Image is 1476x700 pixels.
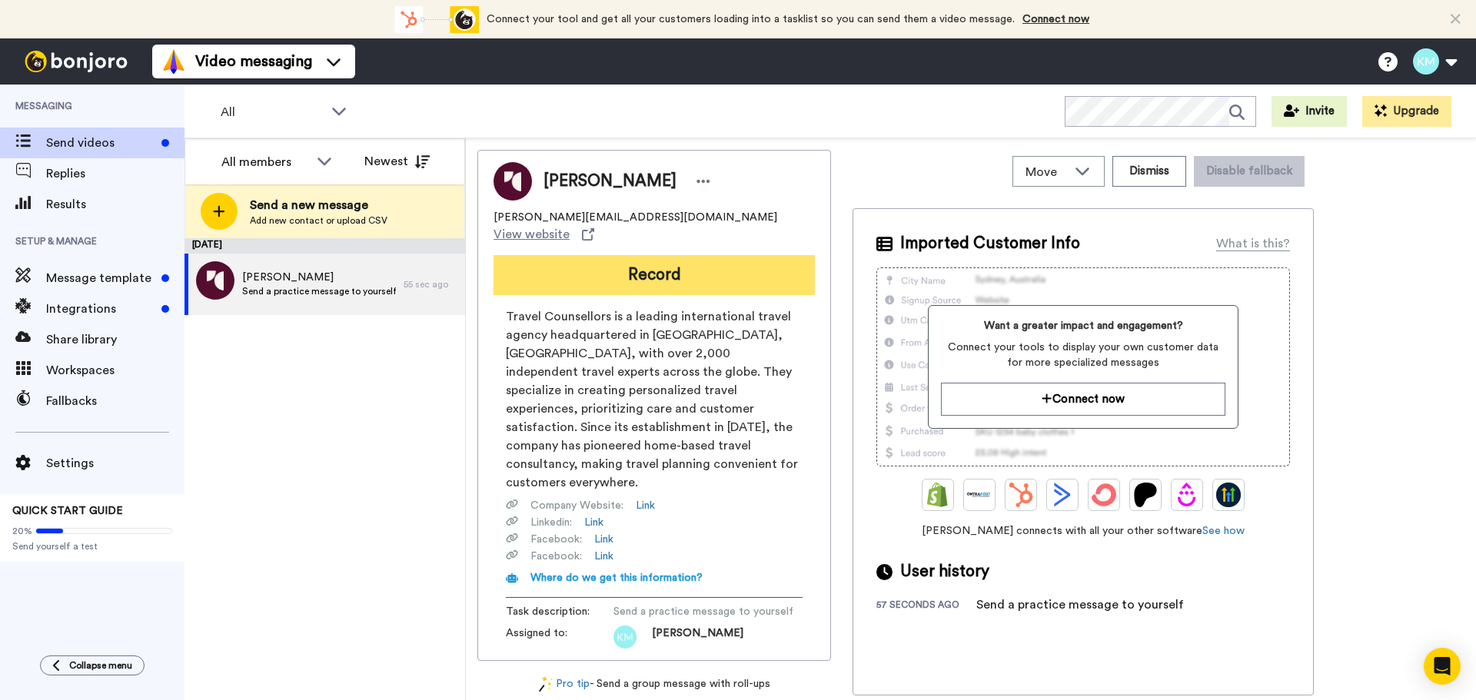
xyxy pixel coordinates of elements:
[46,392,184,410] span: Fallbacks
[46,269,155,287] span: Message template
[1092,483,1116,507] img: ConvertKit
[394,6,479,33] div: animation
[196,261,234,300] img: 2f0a23ff-1339-437f-b62f-6896f2f48266.png
[652,625,743,649] span: [PERSON_NAME]
[404,278,457,290] div: 55 sec ago
[477,676,831,692] div: - Send a group message with roll-ups
[530,549,582,564] span: Facebook :
[195,51,312,72] span: Video messaging
[250,214,387,227] span: Add new contact or upload CSV
[941,383,1225,416] button: Connect now
[976,595,1184,614] div: Send a practice message to yourself
[530,515,572,530] span: Linkedin :
[594,549,613,564] a: Link
[40,655,145,675] button: Collapse menu
[494,225,570,244] span: View website
[539,676,590,692] a: Pro tip
[1009,483,1033,507] img: Hubspot
[900,560,989,583] span: User history
[487,14,1015,25] span: Connect your tool and get all your customers loading into a tasklist so you can send them a video...
[46,330,184,349] span: Share library
[46,134,155,152] span: Send videos
[926,483,950,507] img: Shopify
[250,196,387,214] span: Send a new message
[1202,526,1245,536] a: See how
[1026,163,1067,181] span: Move
[967,483,992,507] img: Ontraport
[221,153,309,171] div: All members
[1133,483,1158,507] img: Patreon
[613,625,637,649] img: a8923db2-5aff-4ffc-a914-9dac6bb906e4.png
[544,170,676,193] span: [PERSON_NAME]
[1194,156,1305,187] button: Disable fallback
[530,532,582,547] span: Facebook :
[1424,648,1461,685] div: Open Intercom Messenger
[506,625,613,649] span: Assigned to:
[636,498,655,513] a: Link
[584,515,603,530] a: Link
[12,540,172,552] span: Send yourself a test
[46,164,184,183] span: Replies
[613,604,793,619] span: Send a practice message to yourself
[506,604,613,619] span: Task description :
[12,506,123,516] span: QUICK START GUIDE
[594,532,613,547] a: Link
[941,340,1225,370] span: Connect your tools to display your own customer data for more specialized messages
[242,270,396,285] span: [PERSON_NAME]
[1216,483,1241,507] img: GoHighLevel
[494,255,815,295] button: Record
[46,195,184,214] span: Results
[18,51,134,72] img: bj-logo-header-white.svg
[161,49,186,74] img: vm-color.svg
[1175,483,1199,507] img: Drip
[876,523,1290,539] span: [PERSON_NAME] connects with all your other software
[494,162,532,201] img: Image of Katie marklew
[1362,96,1451,127] button: Upgrade
[46,361,184,380] span: Workspaces
[900,232,1080,255] span: Imported Customer Info
[539,676,553,692] img: magic-wand.svg
[494,210,777,225] span: [PERSON_NAME][EMAIL_ADDRESS][DOMAIN_NAME]
[876,599,976,614] div: 57 seconds ago
[69,659,132,672] span: Collapse menu
[184,238,465,254] div: [DATE]
[530,572,703,583] span: Where do we get this information?
[46,454,184,473] span: Settings
[12,525,32,537] span: 20%
[1022,14,1089,25] a: Connect now
[1216,234,1290,253] div: What is this?
[1050,483,1075,507] img: ActiveCampaign
[221,103,324,121] span: All
[506,307,803,492] span: Travel Counsellors is a leading international travel agency headquartered in [GEOGRAPHIC_DATA], [...
[530,498,623,513] span: Company Website :
[494,225,594,244] a: View website
[941,318,1225,333] span: Want a greater impact and engagement?
[1272,96,1347,127] button: Invite
[1112,156,1186,187] button: Dismiss
[353,146,441,177] button: Newest
[242,285,396,297] span: Send a practice message to yourself
[46,300,155,318] span: Integrations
